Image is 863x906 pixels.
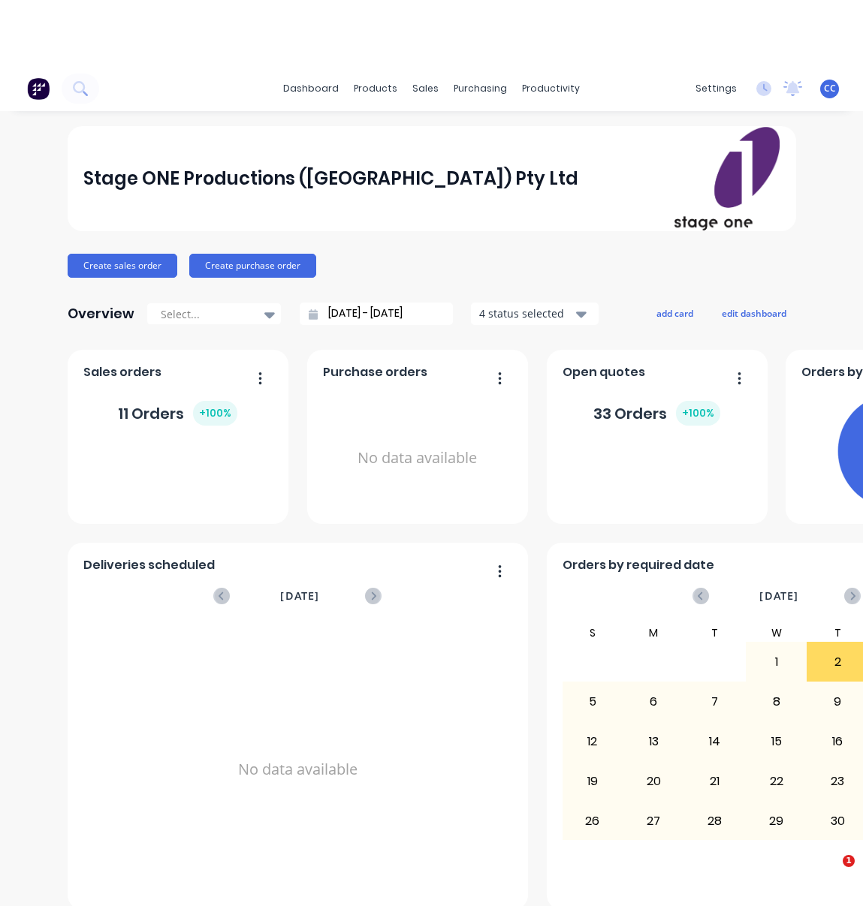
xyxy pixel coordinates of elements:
div: productivity [514,77,587,100]
span: Sales orders [83,363,161,381]
span: [DATE] [759,588,798,604]
button: add card [647,303,703,323]
div: 33 Orders [593,401,720,426]
span: [DATE] [280,588,319,604]
div: 8 [747,683,807,721]
span: 1 [843,855,855,867]
span: CC [824,82,836,95]
div: 6 [624,683,684,721]
div: Stage ONE Productions ([GEOGRAPHIC_DATA]) Pty Ltd [83,164,578,194]
button: Create purchase order [189,254,316,278]
div: 26 [563,802,623,840]
div: S [562,624,623,642]
div: Overview [68,299,134,329]
div: sales [405,77,446,100]
button: Create sales order [68,254,177,278]
div: 11 Orders [118,401,237,426]
div: 12 [563,723,623,760]
div: 21 [685,763,745,800]
div: + 100 % [676,401,720,426]
div: T [684,624,746,642]
button: 4 status selected [471,303,599,325]
div: 1 [747,643,807,681]
div: 14 [685,723,745,760]
div: 22 [747,763,807,800]
div: 7 [685,683,745,721]
a: dashboard [276,77,346,100]
div: M [623,624,685,642]
iframe: Intercom live chat [812,855,848,891]
span: Open quotes [563,363,645,381]
div: 13 [624,723,684,760]
div: W [746,624,807,642]
div: 5 [563,683,623,721]
div: 20 [624,763,684,800]
div: products [346,77,405,100]
div: 29 [747,802,807,840]
div: purchasing [446,77,514,100]
div: 4 status selected [479,306,574,321]
img: Stage ONE Productions (VIC) Pty Ltd [674,127,780,230]
div: 27 [624,802,684,840]
div: 28 [685,802,745,840]
div: + 100 % [193,401,237,426]
div: 19 [563,763,623,800]
div: settings [688,77,744,100]
span: Orders by required date [563,556,714,574]
img: Factory [27,77,50,100]
span: Purchase orders [323,363,427,381]
div: 15 [747,723,807,760]
div: No data available [323,387,511,529]
button: edit dashboard [712,303,796,323]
